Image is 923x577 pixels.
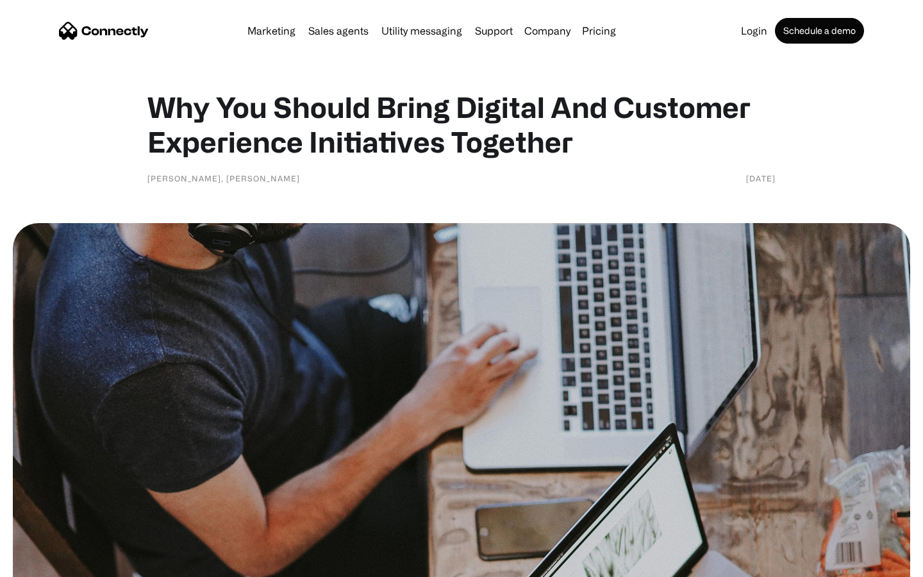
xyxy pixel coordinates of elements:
[736,26,772,36] a: Login
[147,172,300,185] div: [PERSON_NAME], [PERSON_NAME]
[524,22,570,40] div: Company
[376,26,467,36] a: Utility messaging
[242,26,301,36] a: Marketing
[303,26,374,36] a: Sales agents
[26,555,77,573] ul: Language list
[147,90,776,159] h1: Why You Should Bring Digital And Customer Experience Initiatives Together
[470,26,518,36] a: Support
[577,26,621,36] a: Pricing
[775,18,864,44] a: Schedule a demo
[13,555,77,573] aside: Language selected: English
[746,172,776,185] div: [DATE]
